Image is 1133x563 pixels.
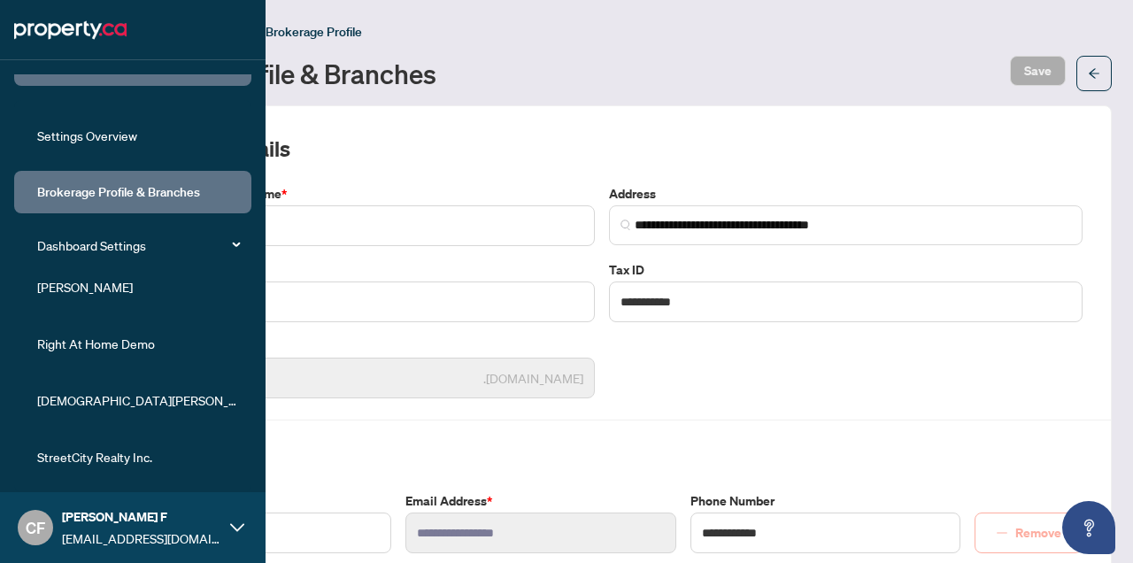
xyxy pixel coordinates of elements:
label: Address [609,184,1083,204]
label: Brokerage Registered Name [121,184,595,204]
button: Save [1010,56,1066,86]
span: StreetCity Realty Inc. [37,447,239,467]
a: Settings Overview [37,127,137,143]
label: Email Address [405,491,675,511]
a: Dashboard Settings [37,237,146,253]
button: Open asap [1062,501,1115,554]
span: [DEMOGRAPHIC_DATA][PERSON_NAME] Realty [37,390,239,410]
label: Brokerage URL [121,336,595,356]
h2: Brokerage Details [121,135,1083,163]
label: Trade Number [121,260,595,280]
span: [PERSON_NAME] [37,277,239,297]
span: Right At Home Demo [37,334,239,353]
label: Phone Number [690,491,960,511]
img: logo [14,16,127,44]
span: CF [26,515,45,540]
h2: Contacts [121,442,1083,470]
span: .[DOMAIN_NAME] [483,368,583,388]
label: Tax ID [609,260,1083,280]
span: [PERSON_NAME] F [62,507,221,527]
span: Brokerage Profile [266,24,362,40]
a: Brokerage Profile & Branches [37,184,200,200]
span: [EMAIL_ADDRESS][DOMAIN_NAME] [62,528,221,548]
button: Remove [975,513,1083,553]
span: arrow-left [1088,67,1100,80]
img: search_icon [620,220,631,230]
